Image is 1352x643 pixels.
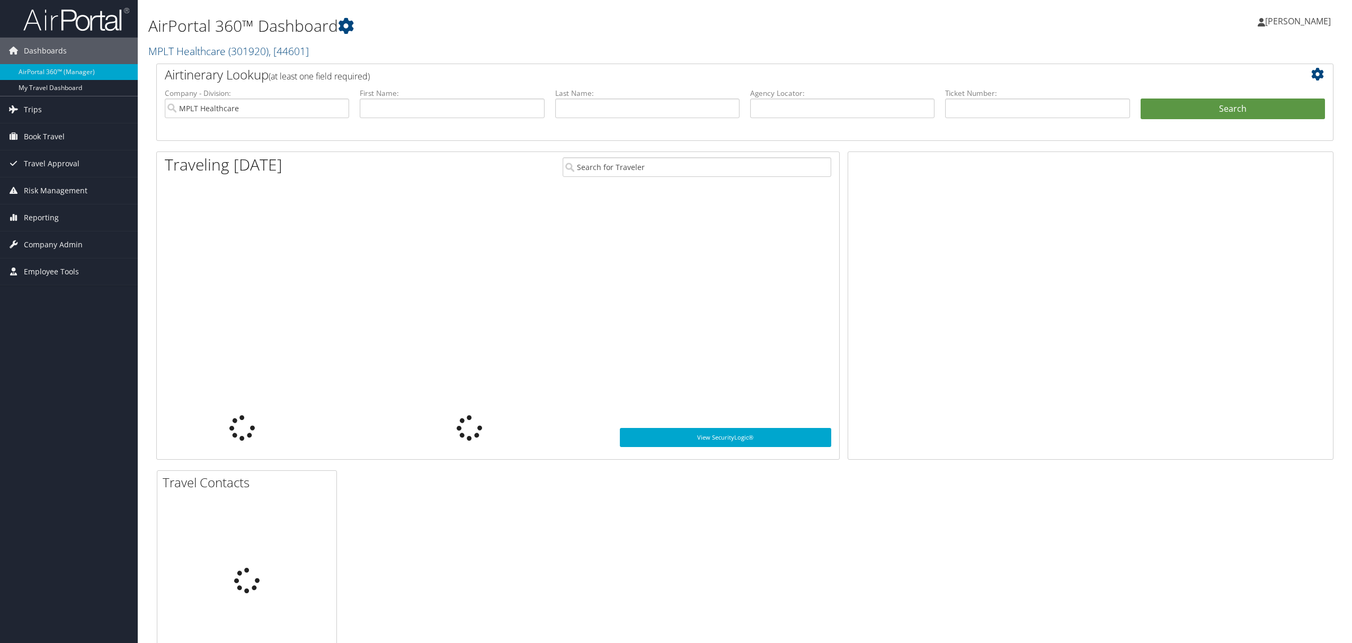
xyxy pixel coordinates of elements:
a: MPLT Healthcare [148,44,309,58]
h2: Airtinerary Lookup [165,66,1227,84]
span: Risk Management [24,177,87,204]
input: Search for Traveler [563,157,831,177]
h1: Traveling [DATE] [165,154,282,176]
span: Reporting [24,204,59,231]
button: Search [1141,99,1325,120]
span: Dashboards [24,38,67,64]
h1: AirPortal 360™ Dashboard [148,15,944,37]
label: Company - Division: [165,88,349,99]
img: airportal-logo.png [23,7,129,32]
span: ( 301920 ) [228,44,269,58]
label: First Name: [360,88,544,99]
a: View SecurityLogic® [620,428,831,447]
span: Travel Approval [24,150,79,177]
h2: Travel Contacts [163,474,336,492]
span: Book Travel [24,123,65,150]
label: Last Name: [555,88,740,99]
span: [PERSON_NAME] [1265,15,1331,27]
span: (at least one field required) [269,70,370,82]
span: , [ 44601 ] [269,44,309,58]
span: Trips [24,96,42,123]
a: [PERSON_NAME] [1258,5,1341,37]
span: Employee Tools [24,258,79,285]
label: Ticket Number: [945,88,1129,99]
span: Company Admin [24,231,83,258]
label: Agency Locator: [750,88,935,99]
